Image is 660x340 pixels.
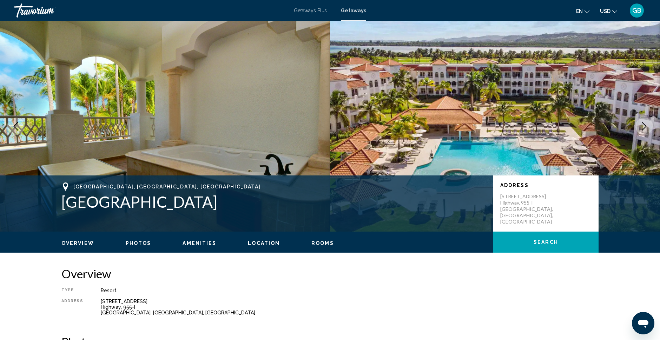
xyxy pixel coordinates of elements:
span: Search [534,240,558,245]
span: USD [600,8,610,14]
h1: [GEOGRAPHIC_DATA] [61,193,486,211]
div: Address [61,299,83,315]
button: Photos [126,240,151,246]
button: Location [248,240,280,246]
span: [GEOGRAPHIC_DATA], [GEOGRAPHIC_DATA], [GEOGRAPHIC_DATA] [73,184,260,189]
a: Getaways Plus [294,8,327,13]
button: Rooms [311,240,334,246]
button: Previous image [7,118,25,135]
iframe: Button to launch messaging window [632,312,654,334]
button: User Menu [628,3,646,18]
p: Address [500,182,592,188]
h2: Overview [61,267,599,281]
button: Search [493,232,599,253]
div: Resort [101,288,599,293]
span: en [576,8,583,14]
button: Change language [576,6,589,16]
button: Change currency [600,6,617,16]
div: Type [61,288,83,293]
div: [STREET_ADDRESS] Highway, 955-I [GEOGRAPHIC_DATA], [GEOGRAPHIC_DATA], [GEOGRAPHIC_DATA] [101,299,599,315]
button: Next image [635,118,653,135]
span: GB [632,7,641,14]
button: Overview [61,240,94,246]
button: Amenities [183,240,216,246]
a: Getaways [341,8,366,13]
a: Travorium [14,4,287,18]
p: [STREET_ADDRESS] Highway, 955-I [GEOGRAPHIC_DATA], [GEOGRAPHIC_DATA], [GEOGRAPHIC_DATA] [500,193,556,225]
